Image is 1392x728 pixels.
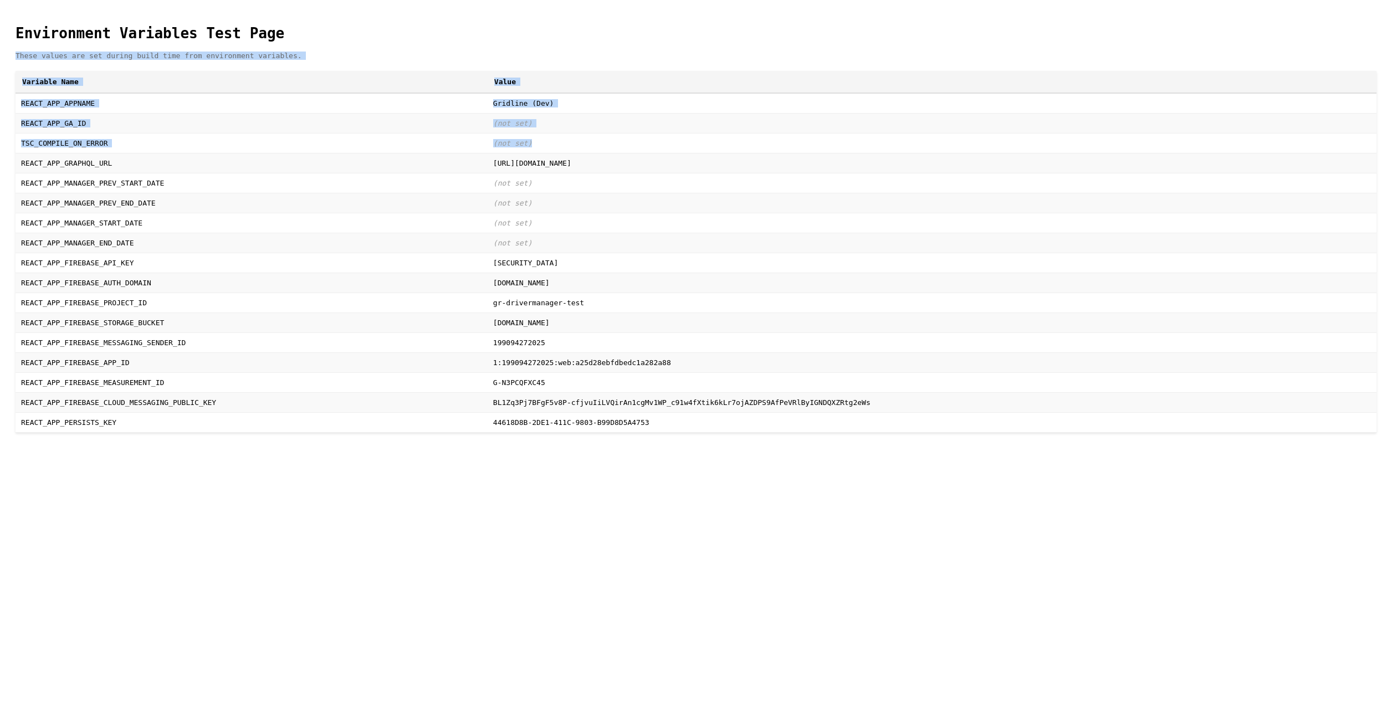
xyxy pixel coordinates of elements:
td: REACT_APP_PERSISTS_KEY [16,412,488,432]
th: Variable Name [16,71,488,93]
td: G-N3PCQFXC45 [488,372,1376,392]
td: (not set) [488,193,1376,213]
td: [DOMAIN_NAME] [488,312,1376,332]
td: (not set) [488,233,1376,253]
td: REACT_APP_MANAGER_START_DATE [16,213,488,233]
td: REACT_APP_APPNAME [16,93,488,114]
td: REACT_APP_GA_ID [16,113,488,133]
td: (not set) [488,173,1376,193]
th: Value [488,71,1376,93]
td: REACT_APP_FIREBASE_API_KEY [16,253,488,273]
td: REACT_APP_FIREBASE_CLOUD_MESSAGING_PUBLIC_KEY [16,392,488,412]
td: [DOMAIN_NAME] [488,273,1376,293]
p: These values are set during build time from environment variables. [16,52,1376,60]
h1: Environment Variables Test Page [16,25,1376,42]
td: BL1Zq3Pj7BFgF5v8P-cfjvuIiLVQirAn1cgMv1WP_c91w4fXtik6kLr7ojAZDPS9AfPeVRlByIGNDQXZRtg2eWs [488,392,1376,412]
td: REACT_APP_FIREBASE_APP_ID [16,352,488,372]
td: REACT_APP_GRAPHQL_URL [16,153,488,173]
td: (not set) [488,133,1376,153]
td: REACT_APP_FIREBASE_MEASUREMENT_ID [16,372,488,392]
td: 1:199094272025:web:a25d28ebfdbedc1a282a88 [488,352,1376,372]
td: REACT_APP_FIREBASE_PROJECT_ID [16,293,488,312]
td: REACT_APP_FIREBASE_STORAGE_BUCKET [16,312,488,332]
td: 44618D8B-2DE1-411C-9803-B99D8D5A4753 [488,412,1376,432]
td: REACT_APP_FIREBASE_MESSAGING_SENDER_ID [16,332,488,352]
td: gr-drivermanager-test [488,293,1376,312]
td: (not set) [488,113,1376,133]
td: (not set) [488,213,1376,233]
td: REACT_APP_MANAGER_PREV_END_DATE [16,193,488,213]
td: REACT_APP_FIREBASE_AUTH_DOMAIN [16,273,488,293]
td: Gridline (Dev) [488,93,1376,114]
td: 199094272025 [488,332,1376,352]
td: TSC_COMPILE_ON_ERROR [16,133,488,153]
td: [SECURITY_DATA] [488,253,1376,273]
td: REACT_APP_MANAGER_END_DATE [16,233,488,253]
td: REACT_APP_MANAGER_PREV_START_DATE [16,173,488,193]
td: [URL][DOMAIN_NAME] [488,153,1376,173]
